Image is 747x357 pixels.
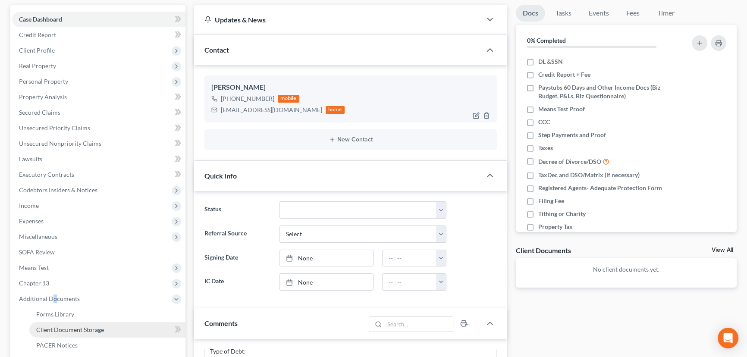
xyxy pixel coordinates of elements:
[19,202,39,209] span: Income
[221,106,322,114] div: [EMAIL_ADDRESS][DOMAIN_NAME]
[12,167,185,182] a: Executory Contracts
[538,157,601,166] span: Decree of Divorce/DSO
[29,307,185,322] a: Forms Library
[12,105,185,120] a: Secured Claims
[19,78,68,85] span: Personal Property
[384,317,453,332] input: Search...
[383,250,437,266] input: -- : --
[12,151,185,167] a: Lawsuits
[538,210,586,218] span: Tithing or Charity
[19,16,62,23] span: Case Dashboard
[19,155,42,163] span: Lawsuits
[221,95,274,102] span: [PHONE_NUMBER]
[516,5,545,22] a: Docs
[19,279,49,287] span: Chapter 13
[211,82,490,93] div: [PERSON_NAME]
[36,310,74,318] span: Forms Library
[36,326,104,333] span: Client Document Storage
[211,136,490,143] button: New Contact
[538,105,585,113] span: Means Test Proof
[12,12,185,27] a: Case Dashboard
[326,106,345,114] div: home
[549,5,578,22] a: Tasks
[619,5,647,22] a: Fees
[19,62,56,69] span: Real Property
[280,250,373,266] a: None
[280,274,373,290] a: None
[582,5,616,22] a: Events
[19,295,80,302] span: Additional Documents
[12,89,185,105] a: Property Analysis
[538,118,550,126] span: CCC
[538,57,563,66] span: DL &SSN
[538,83,674,100] span: Paystubs 60 Days and Other Income Docs (Biz Budget, P&Ls, Biz Questionnaire)
[19,47,55,54] span: Client Profile
[204,15,471,24] div: Updates & News
[12,27,185,43] a: Credit Report
[204,172,237,180] span: Quick Info
[650,5,681,22] a: Timer
[200,201,275,219] label: Status
[204,319,238,327] span: Comments
[19,124,90,132] span: Unsecured Priority Claims
[19,248,55,256] span: SOFA Review
[383,274,437,290] input: -- : --
[527,37,566,44] strong: 0% Completed
[19,93,67,100] span: Property Analysis
[538,197,564,205] span: Filing Fee
[12,244,185,260] a: SOFA Review
[200,273,275,291] label: IC Date
[538,171,640,179] span: TaxDec and DSO/Matrix (if necessary)
[523,265,730,274] p: No client documents yet.
[19,109,60,116] span: Secured Claims
[19,140,101,147] span: Unsecured Nonpriority Claims
[538,70,590,79] span: Credit Report + Fee
[12,136,185,151] a: Unsecured Nonpriority Claims
[36,341,78,349] span: PACER Notices
[204,46,229,54] span: Contact
[712,247,733,253] a: View All
[12,120,185,136] a: Unsecured Priority Claims
[19,186,97,194] span: Codebtors Insiders & Notices
[278,95,299,103] div: mobile
[19,171,74,178] span: Executory Contracts
[19,217,44,225] span: Expenses
[538,184,662,192] span: Registered Agents- Adequate Protection Form
[200,225,275,243] label: Referral Source
[538,144,553,152] span: Taxes
[538,131,606,139] span: Step Payments and Proof
[200,250,275,267] label: Signing Date
[29,338,185,353] a: PACER Notices
[718,328,738,348] div: Open Intercom Messenger
[516,246,571,255] div: Client Documents
[19,31,56,38] span: Credit Report
[538,222,573,231] span: Property Tax
[19,233,57,240] span: Miscellaneous
[29,322,185,338] a: Client Document Storage
[19,264,49,271] span: Means Test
